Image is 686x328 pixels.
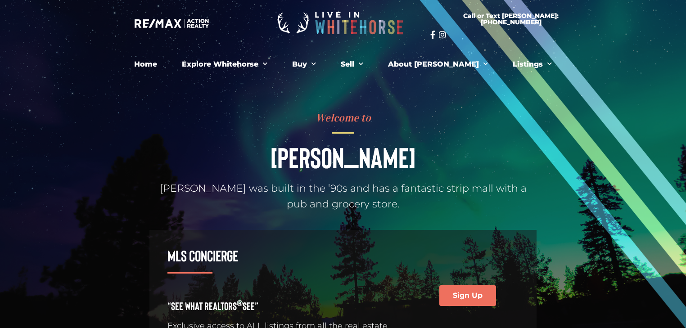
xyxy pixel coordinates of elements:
[127,55,164,73] a: Home
[149,180,537,212] p: [PERSON_NAME] was built in the ‘90s and has a fantastic strip mall with a pub and grocery store.
[149,143,537,171] h1: [PERSON_NAME]
[430,7,591,31] a: Call or Text [PERSON_NAME]: [PHONE_NUMBER]
[167,248,408,263] h3: MLS Concierge
[237,298,243,308] sup: ®
[175,55,274,73] a: Explore Whitehorse
[506,55,559,73] a: Listings
[167,301,408,311] h4: “See What REALTORS See”
[439,285,496,306] a: Sign Up
[381,55,495,73] a: About [PERSON_NAME]
[441,13,581,25] span: Call or Text [PERSON_NAME]: [PHONE_NUMBER]
[285,55,323,73] a: Buy
[149,112,537,123] h4: Welcome to
[334,55,370,73] a: Sell
[453,292,483,299] span: Sign Up
[95,55,591,73] nav: Menu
